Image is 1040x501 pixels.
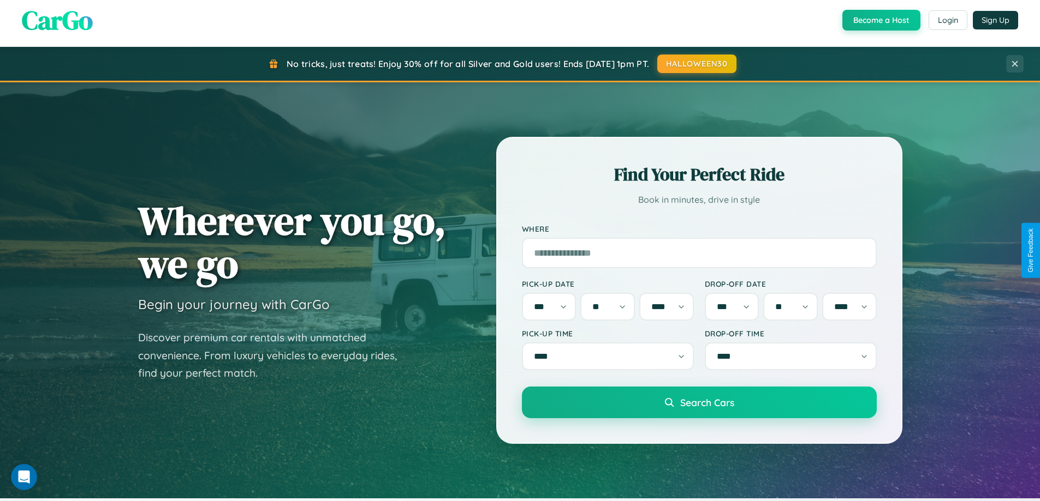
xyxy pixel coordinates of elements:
span: CarGo [22,2,93,38]
h3: Begin your journey with CarGo [138,296,330,312]
h1: Wherever you go, we go [138,199,446,285]
button: Search Cars [522,387,877,418]
p: Discover premium car rentals with unmatched convenience. From luxury vehicles to everyday rides, ... [138,329,411,382]
h2: Find Your Perfect Ride [522,162,877,186]
span: No tricks, just treats! Enjoy 30% off for all Silver and Gold users! Ends [DATE] 1pm PT. [287,58,649,69]
label: Where [522,224,877,233]
label: Drop-off Date [705,279,877,288]
label: Drop-off Time [705,329,877,338]
button: Become a Host [842,10,920,31]
label: Pick-up Date [522,279,694,288]
button: Sign Up [973,11,1018,29]
span: Search Cars [680,396,734,408]
iframe: Intercom live chat [11,464,37,490]
button: HALLOWEEN30 [657,55,736,73]
div: Give Feedback [1027,228,1035,273]
label: Pick-up Time [522,329,694,338]
p: Book in minutes, drive in style [522,192,877,208]
button: Login [929,10,967,30]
